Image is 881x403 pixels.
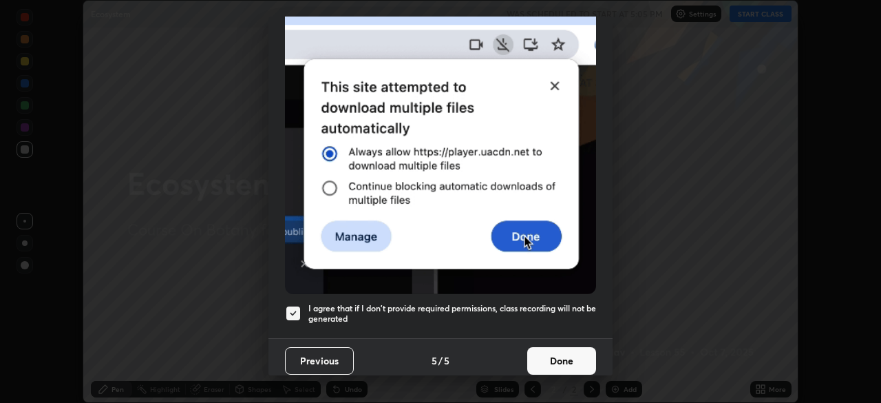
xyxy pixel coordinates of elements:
[308,303,596,324] h5: I agree that if I don't provide required permissions, class recording will not be generated
[285,347,354,375] button: Previous
[438,353,443,368] h4: /
[444,353,449,368] h4: 5
[432,353,437,368] h4: 5
[527,347,596,375] button: Done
